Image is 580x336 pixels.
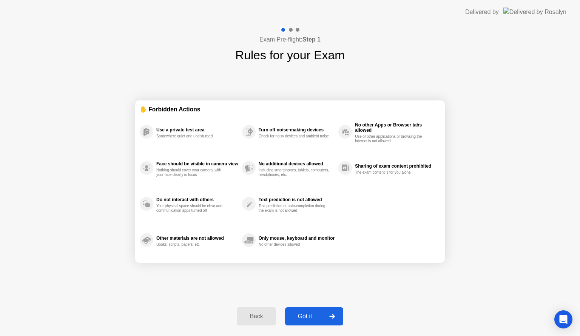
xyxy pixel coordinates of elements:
[259,161,335,166] div: No additional devices allowed
[259,127,335,133] div: Turn off noise-making devices
[355,134,426,143] div: Use of other applications or browsing the internet is not allowed
[156,127,238,133] div: Use a private test area
[156,134,228,139] div: Somewhere quiet and undisturbed
[156,197,238,202] div: Do not interact with others
[156,204,228,213] div: Your physical space should be clear and communication apps turned off
[156,161,238,166] div: Face should be visible in camera view
[259,197,335,202] div: Text prediction is not allowed
[355,163,437,169] div: Sharing of exam content prohibited
[503,8,566,16] img: Delivered by Rosalyn
[259,134,330,139] div: Check for noisy devices and ambient noise
[156,242,228,247] div: Books, scripts, papers, etc
[259,236,335,241] div: Only mouse, keyboard and monitor
[465,8,499,17] div: Delivered by
[156,168,228,177] div: Nothing should cover your camera, with your face clearly in focus
[156,236,238,241] div: Other materials are not allowed
[140,105,440,114] div: ✋ Forbidden Actions
[259,204,330,213] div: Text prediction or auto-completion during the exam is not allowed
[355,170,426,175] div: The exam content is for you alone
[235,46,345,64] h1: Rules for your Exam
[259,35,321,44] h4: Exam Pre-flight:
[285,307,343,325] button: Got it
[554,310,572,328] div: Open Intercom Messenger
[355,122,437,133] div: No other Apps or Browser tabs allowed
[302,36,321,43] b: Step 1
[259,168,330,177] div: Including smartphones, tablets, computers, headphones, etc.
[237,307,276,325] button: Back
[259,242,330,247] div: No other devices allowed
[287,313,323,320] div: Got it
[239,313,273,320] div: Back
